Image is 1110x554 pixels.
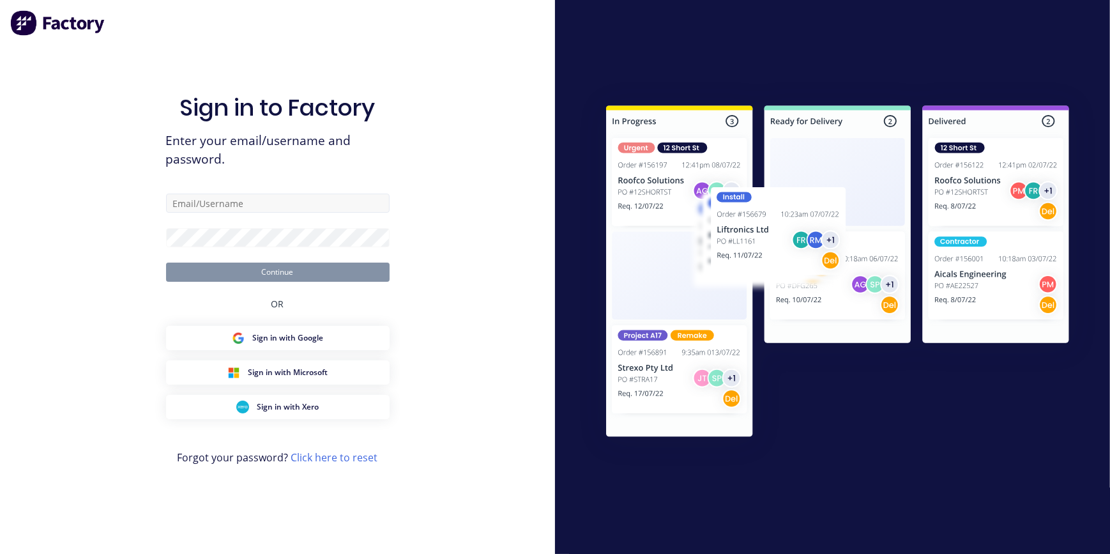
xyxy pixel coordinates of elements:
[166,194,390,213] input: Email/Username
[252,332,323,344] span: Sign in with Google
[227,366,240,379] img: Microsoft Sign in
[166,132,390,169] span: Enter your email/username and password.
[180,94,376,121] h1: Sign in to Factory
[166,395,390,419] button: Xero Sign inSign in with Xero
[578,80,1097,467] img: Sign in
[166,263,390,282] button: Continue
[166,360,390,385] button: Microsoft Sign inSign in with Microsoft
[178,450,378,465] span: Forgot your password?
[166,326,390,350] button: Google Sign inSign in with Google
[291,450,378,465] a: Click here to reset
[271,282,284,326] div: OR
[232,332,245,344] img: Google Sign in
[10,10,106,36] img: Factory
[257,401,319,413] span: Sign in with Xero
[236,401,249,413] img: Xero Sign in
[248,367,328,378] span: Sign in with Microsoft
